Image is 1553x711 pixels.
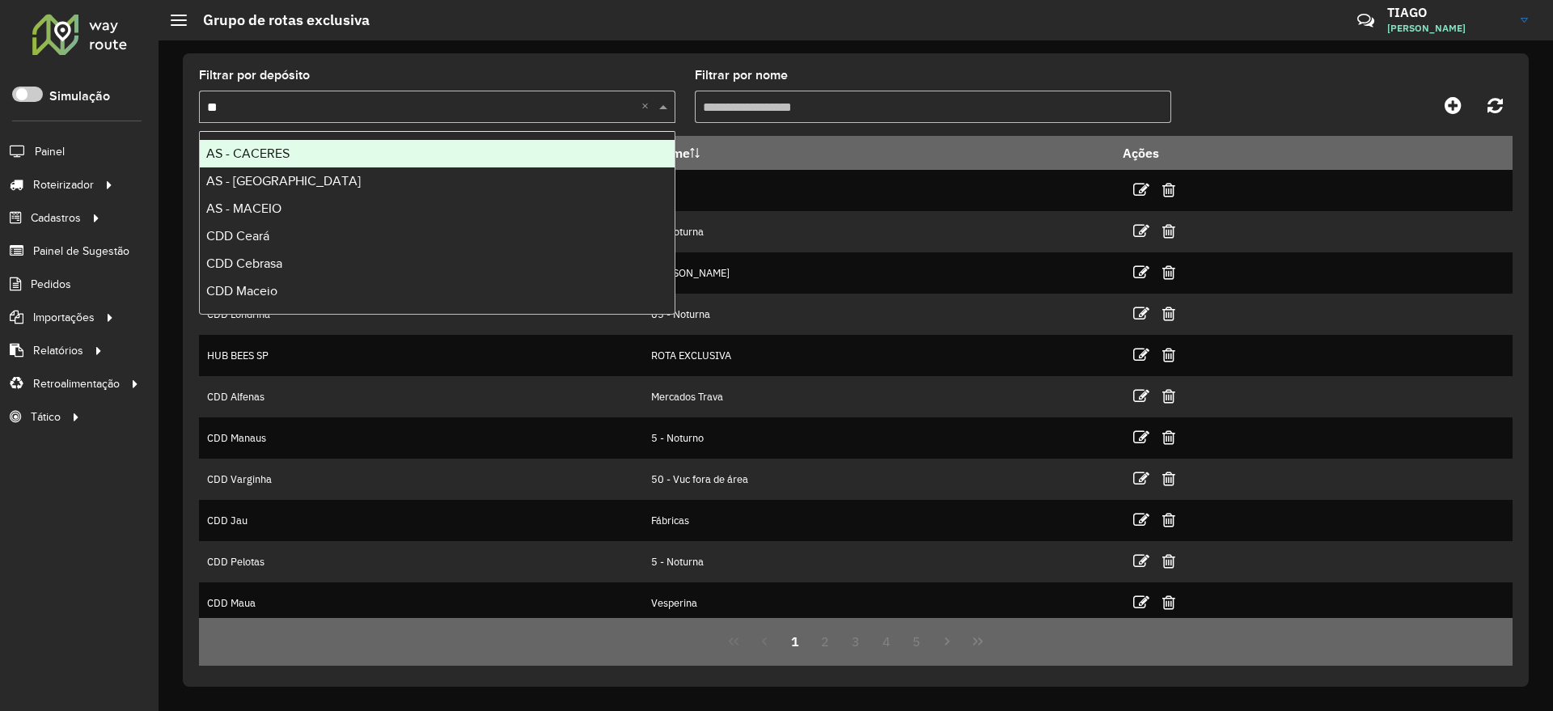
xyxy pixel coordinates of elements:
span: CDD Maceio [206,284,277,298]
a: Editar [1133,426,1149,448]
td: 50 - Vuc fora de área [643,459,1112,500]
td: 5 - Noturno [643,417,1112,459]
button: 5 [902,626,933,657]
a: Excluir [1162,344,1175,366]
a: Excluir [1162,179,1175,201]
td: [PERSON_NAME] [643,252,1112,294]
th: Ações [1112,136,1209,170]
td: CDD Manaus [199,417,643,459]
span: Painel [35,143,65,160]
td: 5 - Noturna [643,541,1112,582]
span: Cadastros [31,209,81,226]
a: Excluir [1162,509,1175,531]
td: CDD Alfenas [199,376,643,417]
td: HUB BEES SP [199,335,643,376]
a: Excluir [1162,385,1175,407]
span: Pedidos [31,276,71,293]
a: Excluir [1162,261,1175,283]
span: [PERSON_NAME] [1387,21,1509,36]
td: 5 - Noturna [643,211,1112,252]
td: Mercados Trava [643,376,1112,417]
span: Relatórios [33,342,83,359]
td: ROTA EXCLUSIVA [643,335,1112,376]
td: CDD Maua [199,582,643,624]
span: Roteirizador [33,176,94,193]
a: Editar [1133,591,1149,613]
a: Editar [1133,550,1149,572]
td: 05 - Noturna [643,294,1112,335]
a: Editar [1133,385,1149,407]
th: Nome [643,136,1112,170]
a: Editar [1133,261,1149,283]
td: CDD Jau [199,500,643,541]
a: Editar [1133,303,1149,324]
a: Excluir [1162,591,1175,613]
button: 3 [840,626,871,657]
td: CDD Varginha [199,459,643,500]
button: Last Page [963,626,993,657]
label: Filtrar por nome [695,66,788,85]
label: Simulação [49,87,110,106]
span: Importações [33,309,95,326]
span: Tático [31,408,61,425]
a: Editar [1133,220,1149,242]
td: CDD Pelotas [199,541,643,582]
h2: Grupo de rotas exclusiva [187,11,370,29]
button: Next Page [932,626,963,657]
a: Excluir [1162,426,1175,448]
a: Excluir [1162,303,1175,324]
span: AS - CACERES [206,146,290,160]
a: Editar [1133,344,1149,366]
span: Painel de Sugestão [33,243,129,260]
span: CDD Ceará [206,229,269,243]
a: Excluir [1162,468,1175,489]
label: Filtrar por depósito [199,66,310,85]
a: Contato Rápido [1348,3,1383,38]
span: AS - [GEOGRAPHIC_DATA] [206,174,361,188]
a: Editar [1133,179,1149,201]
a: Editar [1133,468,1149,489]
span: Retroalimentação [33,375,120,392]
td: CDD Londrina [199,294,643,335]
button: 1 [780,626,810,657]
ng-dropdown-panel: Options list [199,131,675,315]
span: CDD Cebrasa [206,256,282,270]
button: 4 [871,626,902,657]
button: 2 [810,626,840,657]
td: Fábricas [643,500,1112,541]
a: Excluir [1162,220,1175,242]
span: AS - MACEIO [206,201,281,215]
a: Editar [1133,509,1149,531]
a: Excluir [1162,550,1175,572]
td: AS [643,170,1112,211]
span: Clear all [641,97,655,116]
h3: TIAGO [1387,5,1509,20]
td: Vesperina [643,582,1112,624]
